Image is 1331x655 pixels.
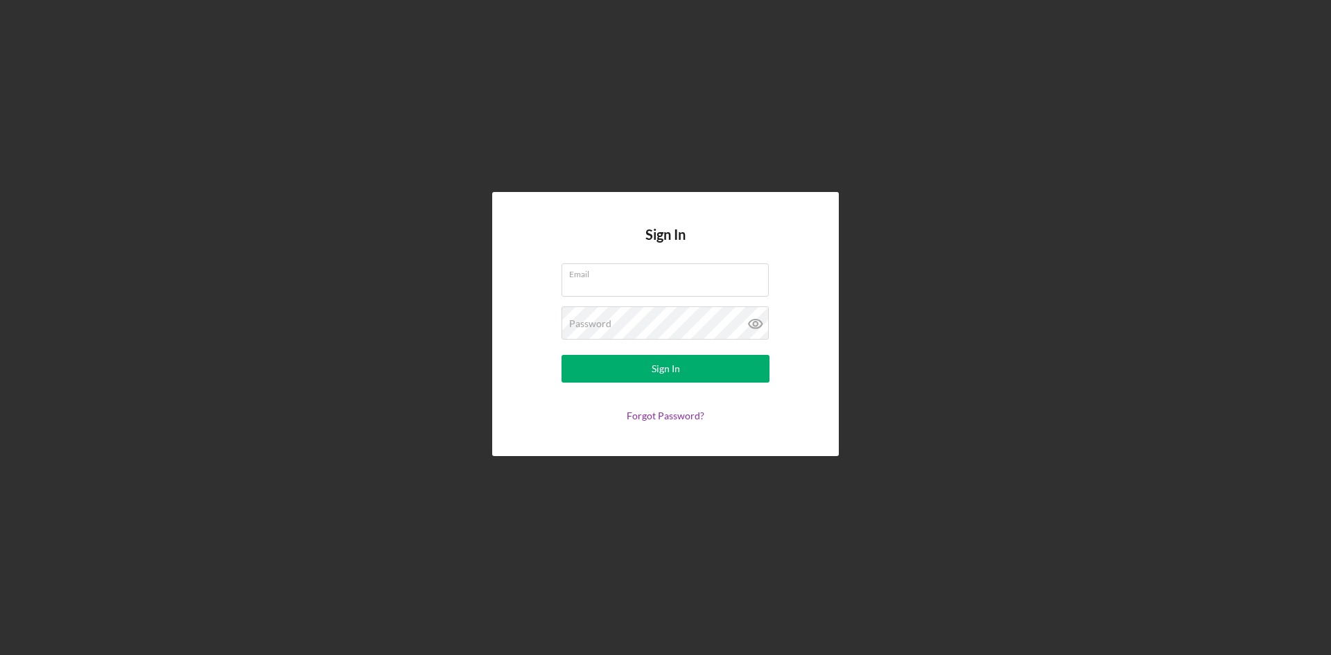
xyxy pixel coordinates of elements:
div: Sign In [652,355,680,383]
a: Forgot Password? [627,410,704,421]
h4: Sign In [645,227,686,263]
label: Password [569,318,611,329]
label: Email [569,264,769,279]
button: Sign In [562,355,769,383]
